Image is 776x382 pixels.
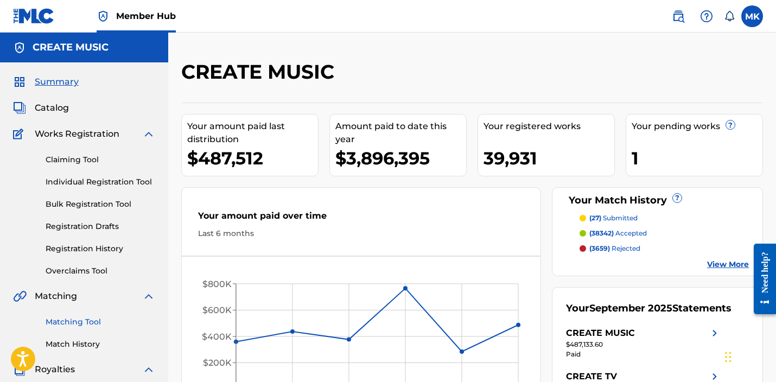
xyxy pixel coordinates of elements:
[97,10,110,23] img: Top Rightsholder
[13,128,27,141] img: Works Registration
[13,41,26,54] img: Accounts
[116,10,176,22] span: Member Hub
[142,363,155,376] img: expand
[46,243,155,254] a: Registration History
[35,75,79,88] span: Summary
[335,120,466,146] div: Amount paid to date this year
[198,228,524,239] div: Last 6 months
[142,128,155,141] img: expand
[46,221,155,232] a: Registration Drafts
[46,316,155,328] a: Matching Tool
[484,120,614,133] div: Your registered works
[13,101,69,114] a: CatalogCatalog
[35,290,77,303] span: Matching
[13,290,27,303] img: Matching
[12,16,27,58] div: Need help?
[187,120,318,146] div: Your amount paid last distribution
[35,363,75,376] span: Royalties
[13,8,55,24] img: MLC Logo
[33,41,109,54] h5: CREATE MUSIC
[202,332,232,342] tspan: $400K
[203,358,232,368] tspan: $200K
[46,176,155,188] a: Individual Registration Tool
[13,75,26,88] img: Summary
[13,101,26,114] img: Catalog
[46,199,155,210] a: Bulk Registration Tool
[335,146,466,170] div: $3,896,395
[187,146,318,170] div: $487,512
[46,265,155,277] a: Overclaims Tool
[35,128,119,141] span: Works Registration
[202,305,232,315] tspan: $600K
[181,60,340,84] h2: CREATE MUSIC
[46,339,155,350] a: Match History
[202,279,232,289] tspan: $800K
[484,146,614,170] div: 39,931
[198,209,524,228] div: Your amount paid over time
[8,8,30,79] div: Open Resource Center
[35,101,69,114] span: Catalog
[46,154,155,165] a: Claiming Tool
[13,363,26,376] img: Royalties
[13,75,79,88] a: SummarySummary
[142,290,155,303] img: expand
